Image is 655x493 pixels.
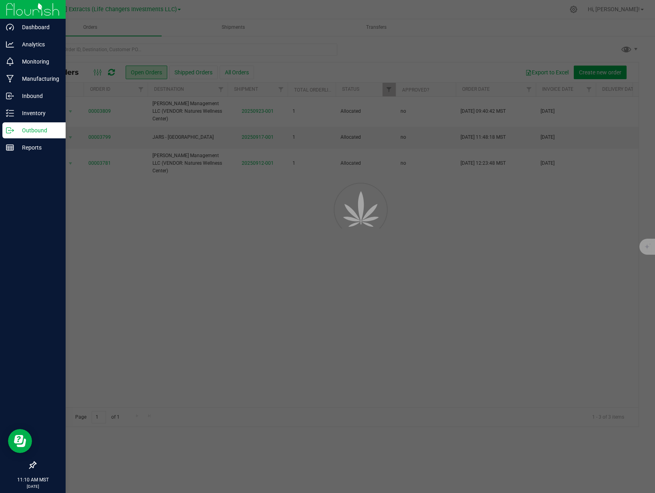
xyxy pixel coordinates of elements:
[14,108,62,118] p: Inventory
[14,74,62,84] p: Manufacturing
[14,91,62,101] p: Inbound
[14,40,62,49] p: Analytics
[6,126,14,134] inline-svg: Outbound
[6,40,14,48] inline-svg: Analytics
[6,58,14,66] inline-svg: Monitoring
[14,143,62,152] p: Reports
[4,483,62,489] p: [DATE]
[14,57,62,66] p: Monitoring
[4,476,62,483] p: 11:10 AM MST
[6,23,14,31] inline-svg: Dashboard
[6,109,14,117] inline-svg: Inventory
[14,22,62,32] p: Dashboard
[14,126,62,135] p: Outbound
[6,92,14,100] inline-svg: Inbound
[6,75,14,83] inline-svg: Manufacturing
[6,144,14,152] inline-svg: Reports
[8,429,32,453] iframe: Resource center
